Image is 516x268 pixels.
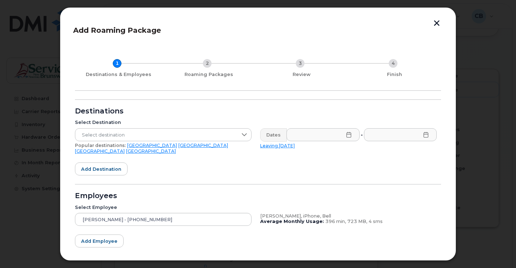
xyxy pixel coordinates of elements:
span: 4 sms [369,219,383,224]
span: 723 MB, [347,219,367,224]
div: 4 [389,59,397,68]
input: Search device [75,213,252,226]
span: Select destination [75,129,237,142]
div: Select Destination [75,120,252,125]
span: 396 min, [325,219,346,224]
input: Please fill out this field [286,128,360,141]
div: Finish [351,72,438,77]
a: [GEOGRAPHIC_DATA] [126,148,176,154]
input: Please fill out this field [364,128,437,141]
span: Add employee [81,238,117,245]
a: Leaving [DATE] [260,143,295,148]
div: Review [258,72,345,77]
div: - [359,128,364,141]
button: Add destination [75,162,128,175]
div: [PERSON_NAME], iPhone, Bell [260,213,437,219]
span: Add destination [81,166,121,173]
a: [GEOGRAPHIC_DATA] [178,143,228,148]
a: [GEOGRAPHIC_DATA] [75,148,125,154]
span: Popular destinations: [75,143,126,148]
div: Select Employee [75,205,252,210]
b: Average Monthly Usage: [260,219,324,224]
div: 2 [203,59,212,68]
div: Roaming Packages [165,72,252,77]
span: Add Roaming Package [73,26,161,35]
a: [GEOGRAPHIC_DATA] [127,143,177,148]
div: Employees [75,193,441,199]
button: Add employee [75,234,124,247]
div: 3 [296,59,304,68]
div: Destinations [75,108,441,114]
